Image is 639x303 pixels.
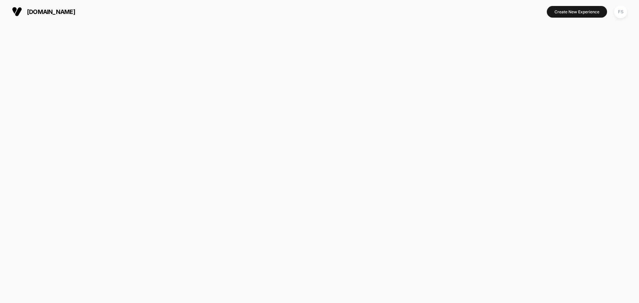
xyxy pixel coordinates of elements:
div: FS [614,5,627,18]
img: Visually logo [12,7,22,17]
button: Create New Experience [547,6,607,18]
button: [DOMAIN_NAME] [10,6,77,17]
button: FS [612,5,629,19]
span: [DOMAIN_NAME] [27,8,75,15]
